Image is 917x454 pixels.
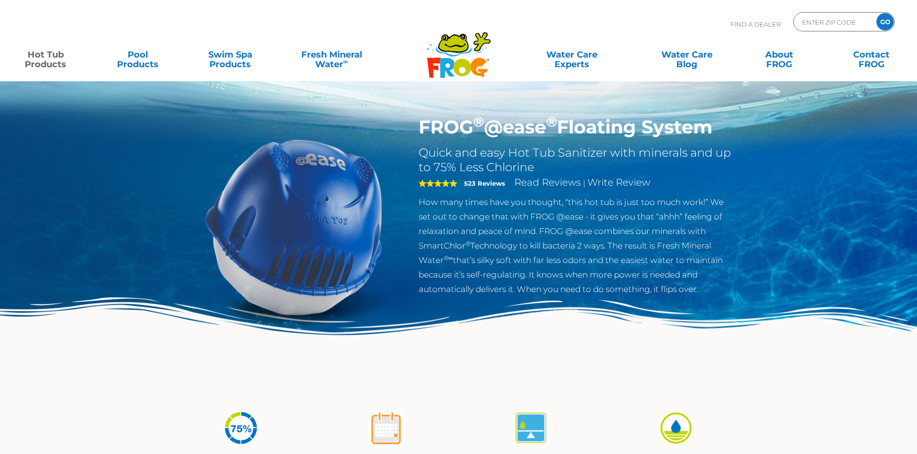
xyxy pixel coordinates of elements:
sup: ® [466,240,470,247]
img: Easy on Swim Spa Surfaces & Less Odor — FROG® Gentle Water Care [658,410,694,446]
a: Read Reviews [514,176,581,188]
h1: FROG @ease Floating System [419,116,734,138]
img: Self-Regulates for Continuous Crystal-Clear Water — FROG® Smart Water Care [513,410,549,446]
sup: ∞ [343,58,348,65]
a: AboutFROG [743,45,815,64]
a: Swim SpaProducts [194,45,266,64]
sup: ®∞ [444,254,453,262]
img: 75% Less Chlorine — FROG® Fresh Mineral Water® Advantage [223,410,259,446]
input: GO [876,13,894,30]
p: How many times have you thought, “this hot tub is just too much work!” We set out to change that ... [419,195,734,296]
sup: ® [546,113,557,130]
a: Write Review [587,176,650,188]
a: Fresh MineralWater∞ [287,45,377,64]
strong: 523 Reviews [464,179,505,187]
img: Shock Only Once a Month — FROG® Easy Water Care Benefit [368,410,404,446]
h2: Quick and easy Hot Tub Sanitizer with minerals and up to 75% Less Chlorine [419,146,734,175]
a: Water CareBlog [651,45,723,64]
a: PoolProducts [102,45,174,64]
p: Find A Dealer [730,12,781,36]
a: Hot TubProducts [10,45,82,64]
img: Frog Products Logo [422,19,496,78]
sup: ® [473,113,484,130]
span: 5 [419,179,457,187]
a: Water CareExperts [514,45,630,64]
a: ContactFROG [835,45,907,64]
img: hot-tub-product-atease-system.png [183,116,405,337]
span: | [583,178,585,188]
